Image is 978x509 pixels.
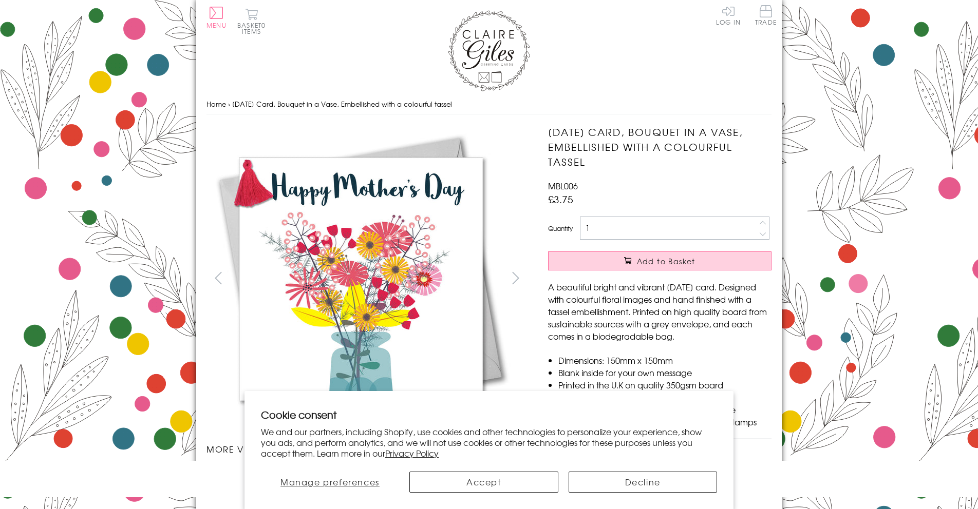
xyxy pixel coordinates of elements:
img: Mother's Day Card, Bouquet in a Vase, Embellished with a colourful tassel [206,125,515,433]
button: prev [206,266,230,289]
button: Manage preferences [261,472,399,493]
a: Log In [716,5,741,25]
a: Privacy Policy [385,447,439,459]
li: Printed in the U.K on quality 350gsm board [558,379,772,391]
img: Mother's Day Card, Bouquet in a Vase, Embellished with a colourful tassel [528,125,836,432]
img: Claire Giles Greetings Cards [448,10,530,91]
li: Dimensions: 150mm x 150mm [558,354,772,366]
button: Menu [206,7,227,28]
h2: Cookie consent [261,407,717,422]
a: Home [206,99,226,109]
nav: breadcrumbs [206,94,772,115]
span: Trade [755,5,777,25]
p: A beautiful bright and vibrant [DATE] card. Designed with colourful floral images and hand finish... [548,281,772,342]
span: › [228,99,230,109]
button: Decline [569,472,718,493]
span: 0 items [242,21,266,36]
button: next [504,266,528,289]
span: [DATE] Card, Bouquet in a Vase, Embellished with a colourful tassel [232,99,452,109]
p: We and our partners, including Shopify, use cookies and other technologies to personalize your ex... [261,426,717,458]
a: Trade [755,5,777,27]
span: Manage preferences [280,476,380,488]
span: MBL006 [548,180,578,192]
button: Basket0 items [237,8,266,34]
button: Accept [409,472,558,493]
li: Blank inside for your own message [558,366,772,379]
label: Quantity [548,224,573,233]
span: £3.75 [548,192,573,206]
h3: More views [206,443,528,455]
span: Menu [206,21,227,30]
button: Add to Basket [548,251,772,270]
h1: [DATE] Card, Bouquet in a Vase, Embellished with a colourful tassel [548,125,772,169]
span: Add to Basket [637,256,695,266]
